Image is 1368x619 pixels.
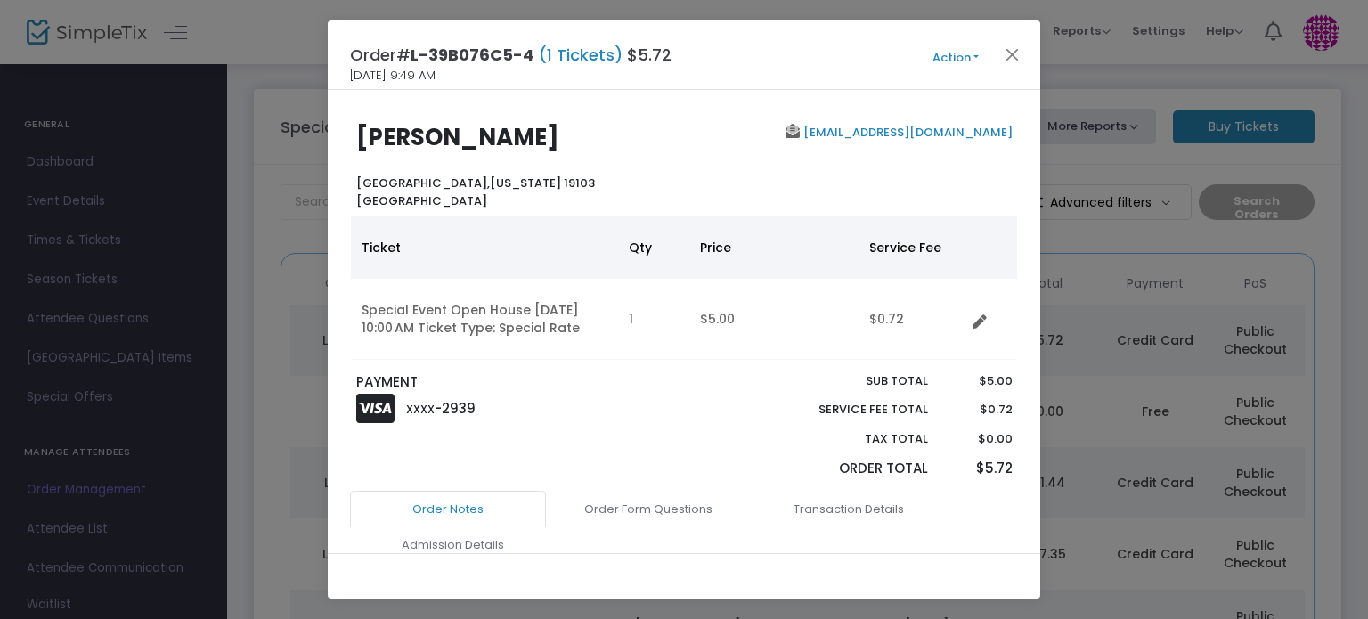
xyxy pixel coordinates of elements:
[618,216,689,279] th: Qty
[351,216,1017,360] div: Data table
[689,216,859,279] th: Price
[356,372,676,393] p: PAYMENT
[1001,43,1024,66] button: Close
[945,372,1012,390] p: $5.00
[550,491,746,528] a: Order Form Questions
[945,430,1012,448] p: $0.00
[777,401,928,419] p: Service Fee Total
[777,372,928,390] p: Sub total
[354,526,550,564] a: Admission Details
[777,430,928,448] p: Tax Total
[777,459,928,479] p: Order Total
[689,279,859,360] td: $5.00
[751,491,947,528] a: Transaction Details
[902,48,1009,68] button: Action
[351,216,618,279] th: Ticket
[435,399,476,418] span: -2939
[859,216,965,279] th: Service Fee
[406,402,435,417] span: XXXX
[350,67,436,85] span: [DATE] 9:49 AM
[534,44,627,66] span: (1 Tickets)
[800,124,1013,141] a: [EMAIL_ADDRESS][DOMAIN_NAME]
[351,279,618,360] td: Special Event Open House [DATE] 10:00 AM Ticket Type: Special Rate
[356,175,490,191] span: [GEOGRAPHIC_DATA],
[945,459,1012,479] p: $5.72
[356,121,559,153] b: [PERSON_NAME]
[618,279,689,360] td: 1
[945,401,1012,419] p: $0.72
[859,279,965,360] td: $0.72
[350,43,672,67] h4: Order# $5.72
[411,44,534,66] span: L-39B076C5-4
[350,491,546,528] a: Order Notes
[356,175,595,209] b: [US_STATE] 19103 [GEOGRAPHIC_DATA]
